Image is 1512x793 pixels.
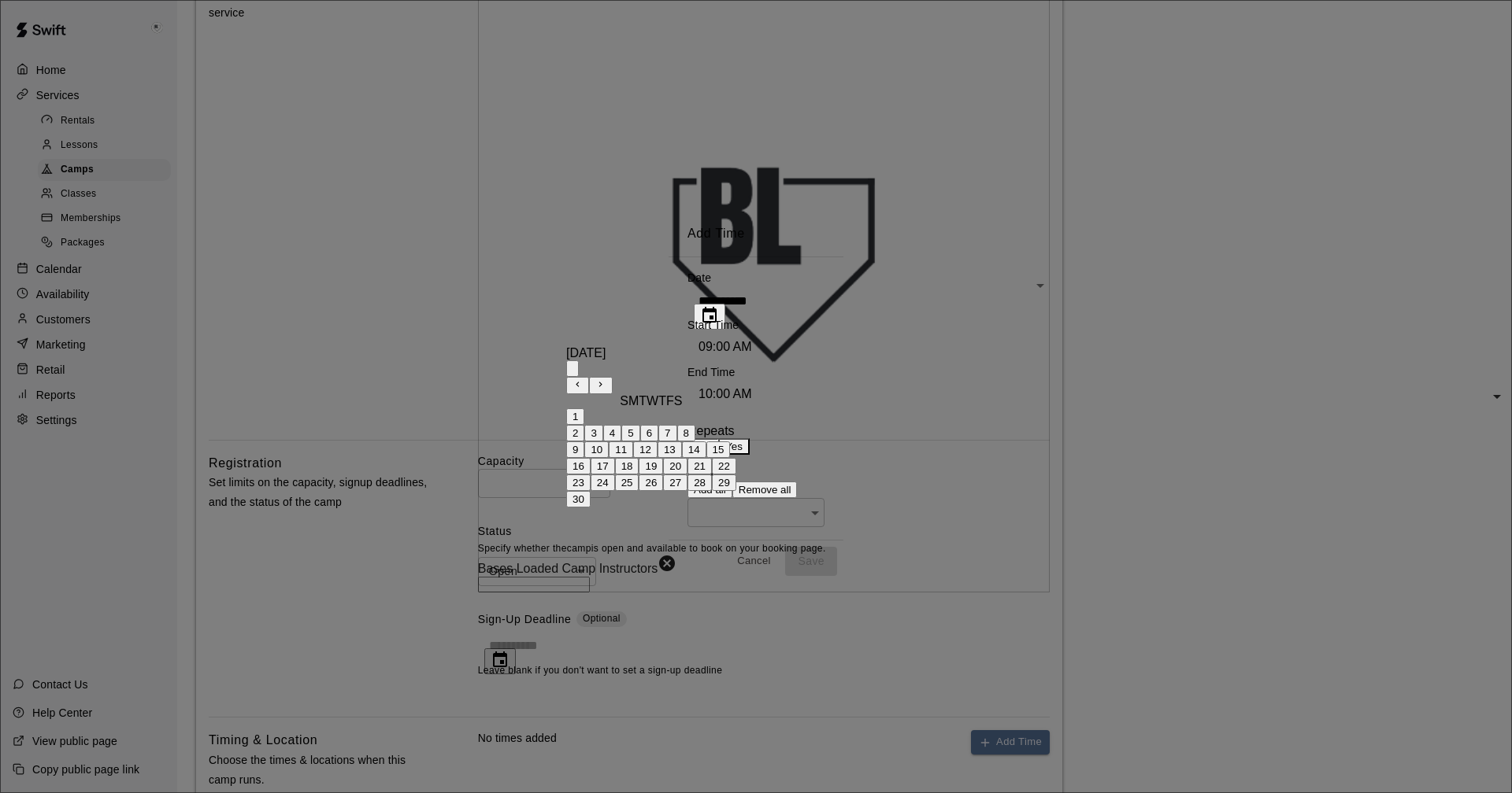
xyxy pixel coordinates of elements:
span: Sunday [620,394,628,408]
button: 28 [687,474,712,491]
button: 24 [591,474,615,491]
button: 8 [677,425,695,441]
button: 29 [712,474,736,491]
div: 09:00 AM [687,333,861,364]
button: 1 [566,408,584,425]
span: Monday [628,394,639,408]
h2: Add Time [669,211,843,256]
button: 14 [682,441,706,458]
button: 10 [584,441,609,458]
button: 21 [687,458,712,474]
button: Next month [589,377,612,394]
span: Saturday [674,394,683,408]
button: 20 [663,458,687,474]
button: 18 [615,458,639,474]
p: Start Time [687,317,825,333]
button: 6 [640,425,658,441]
button: 16 [566,458,591,474]
button: 11 [609,441,633,458]
button: Choose date, selected date is Oct 14, 2025 [694,304,725,330]
button: 12 [633,441,658,458]
p: End Time [687,364,825,380]
button: 5 [621,425,639,441]
button: Open [804,502,826,524]
button: 9 [566,441,584,458]
button: 19 [639,458,663,474]
div: 10:00 AM [687,380,861,411]
button: 3 [584,425,602,441]
button: 26 [639,474,663,491]
button: calendar view is open, switch to year view [566,360,579,377]
span: Tuesday [639,394,647,408]
p: Date [687,270,825,286]
button: Remove all [732,481,798,498]
button: 25 [615,474,639,491]
div: [DATE] [566,346,736,360]
span: Friday [666,394,674,408]
button: 22 [712,458,736,474]
button: 13 [658,441,682,458]
button: 15 [706,441,731,458]
button: Previous month [566,377,589,394]
button: 7 [658,425,676,441]
button: 23 [566,474,591,491]
button: 30 [566,491,591,507]
button: 17 [591,458,615,474]
button: 27 [663,474,687,491]
button: 4 [603,425,621,441]
span: Wednesday [647,394,658,408]
button: Cancel [728,549,779,574]
button: 2 [566,425,584,441]
span: Thursday [658,394,666,408]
